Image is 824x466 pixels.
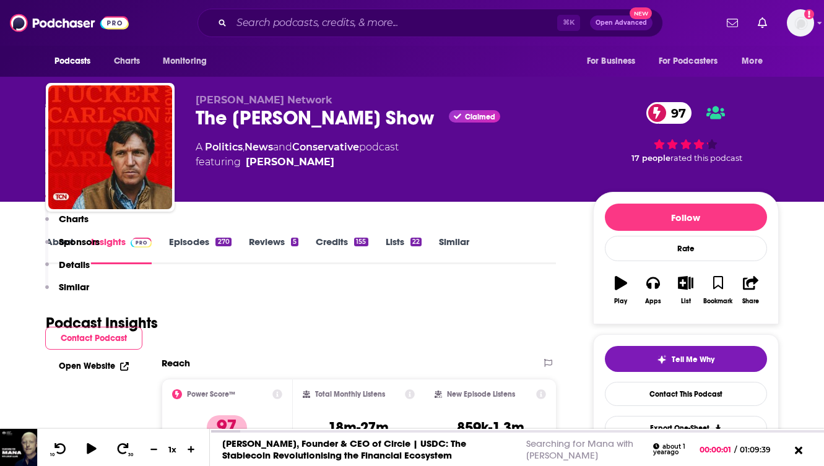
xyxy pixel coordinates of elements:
[162,357,190,369] h2: Reach
[10,11,129,35] img: Podchaser - Follow, Share and Rate Podcasts
[243,141,245,153] span: ,
[196,94,332,106] span: [PERSON_NAME] Network
[59,281,89,293] p: Similar
[734,445,737,454] span: /
[657,355,667,365] img: tell me why sparkle
[246,155,334,170] a: Tucker Carlson
[651,50,736,73] button: open menu
[196,140,399,170] div: A podcast
[45,327,142,350] button: Contact Podcast
[787,9,814,37] img: User Profile
[197,9,663,37] div: Search podcasts, credits, & more...
[465,114,495,120] span: Claimed
[112,442,136,457] button: 30
[196,155,399,170] span: featuring
[292,141,359,153] a: Conservative
[605,236,767,261] div: Rate
[106,50,148,73] a: Charts
[605,346,767,372] button: tell me why sparkleTell Me Why
[593,94,779,171] div: 97 17 peoplerated this podcast
[163,53,207,70] span: Monitoring
[637,268,669,313] button: Apps
[232,13,557,33] input: Search podcasts, credits, & more...
[187,390,235,399] h2: Power Score™
[703,298,732,305] div: Bookmark
[45,281,89,304] button: Similar
[753,12,772,33] a: Show notifications dropdown
[45,259,90,282] button: Details
[653,443,690,456] div: about 1 year ago
[590,15,653,30] button: Open AdvancedNew
[59,361,129,371] a: Open Website
[733,50,778,73] button: open menu
[587,53,636,70] span: For Business
[605,382,767,406] a: Contact This Podcast
[659,102,692,124] span: 97
[447,390,515,399] h2: New Episode Listens
[207,415,247,440] p: 97
[702,268,734,313] button: Bookmark
[742,298,759,305] div: Share
[48,85,172,209] img: The Tucker Carlson Show
[526,438,633,461] a: Searching for Mana with [PERSON_NAME]
[672,355,714,365] span: Tell Me Why
[273,141,292,153] span: and
[45,236,100,259] button: Sponsors
[605,204,767,231] button: Follow
[154,50,223,73] button: open menu
[737,445,783,454] span: 01:09:39
[557,15,580,31] span: ⌘ K
[645,298,661,305] div: Apps
[249,236,298,264] a: Reviews5
[614,298,627,305] div: Play
[291,238,298,246] div: 5
[646,102,692,124] a: 97
[681,298,691,305] div: List
[114,53,141,70] span: Charts
[169,236,231,264] a: Episodes270
[734,268,766,313] button: Share
[59,236,100,248] p: Sponsors
[315,390,385,399] h2: Total Monthly Listens
[162,444,183,454] div: 1 x
[787,9,814,37] button: Show profile menu
[410,238,422,246] div: 22
[670,153,742,163] span: rated this podcast
[631,153,670,163] span: 17 people
[659,53,718,70] span: For Podcasters
[205,141,243,153] a: Politics
[222,438,466,461] a: [PERSON_NAME], Founder & CEO of Circle | USDC: The Stablecoin Revolutionising the Financial Ecosy...
[722,12,743,33] a: Show notifications dropdown
[386,236,422,264] a: Lists22
[354,238,368,246] div: 155
[59,259,90,270] p: Details
[457,418,524,437] h3: 859k-1.3m
[596,20,647,26] span: Open Advanced
[605,416,767,440] button: Export One-Sheet
[46,50,107,73] button: open menu
[787,9,814,37] span: Logged in as HughE
[245,141,273,153] a: News
[316,236,368,264] a: Credits155
[328,418,389,437] h3: 18m-27m
[128,452,133,457] span: 30
[700,445,734,454] span: 00:00:01
[804,9,814,19] svg: Add a profile image
[215,238,231,246] div: 270
[439,236,469,264] a: Similar
[578,50,651,73] button: open menu
[50,452,54,457] span: 10
[48,442,71,457] button: 10
[742,53,763,70] span: More
[630,7,652,19] span: New
[54,53,91,70] span: Podcasts
[605,268,637,313] button: Play
[669,268,701,313] button: List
